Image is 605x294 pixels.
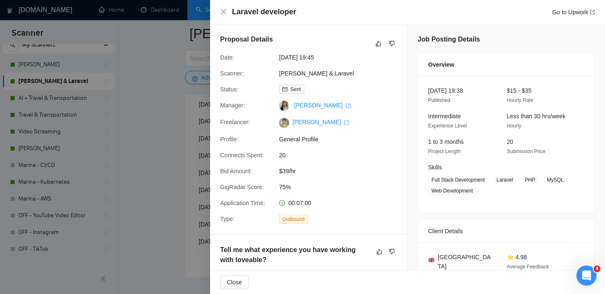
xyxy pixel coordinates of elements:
[428,186,476,195] span: Web Development
[220,200,265,206] span: Application Time:
[220,102,245,109] span: Manager:
[220,136,239,143] span: Profile:
[389,40,395,47] span: dislike
[507,123,521,129] span: Hourly
[279,118,289,128] img: c1gwoEKIlC_Wi2DszKySc9WIGaDL48etO9Wx00h1px-SihIzaoxUlzshEpyTrcmfOE
[594,265,600,272] span: 4
[220,8,227,15] span: close
[428,60,454,69] span: Overview
[507,138,513,145] span: 20
[294,102,351,109] a: [PERSON_NAME] export
[387,39,397,49] button: dislike
[418,34,480,44] h5: Job Posting Details
[507,264,549,270] span: Average Feedback
[428,148,460,154] span: Project Length
[279,167,405,176] span: $39/hr
[389,248,395,255] span: dislike
[220,70,244,77] span: Scanner:
[493,175,516,185] span: Laravel
[279,182,405,192] span: 75%
[279,135,405,144] span: General Profile
[507,113,566,120] span: Less than 30 hrs/week
[220,119,250,125] span: Freelancer:
[374,39,384,49] button: like
[279,69,405,78] span: [PERSON_NAME] & Laravel
[428,175,488,185] span: Full Stack Development
[521,175,539,185] span: PHP
[507,254,527,260] span: ⭐ 4.98
[220,216,234,222] span: Type:
[227,278,242,287] span: Close
[220,54,234,61] span: Date:
[438,252,493,271] span: [GEOGRAPHIC_DATA]
[220,168,252,174] span: Bid Amount:
[428,113,461,120] span: Intermediate
[232,7,296,17] h4: Laravel developer
[220,245,371,265] h5: Tell me what experience you have working with loveable?
[590,10,595,15] span: export
[292,119,349,125] a: [PERSON_NAME] export
[376,248,382,255] span: like
[576,265,597,286] iframe: Intercom live chat
[428,220,584,242] div: Client Details
[428,138,464,145] span: 1 to 3 months
[428,87,463,94] span: [DATE] 19:38
[279,215,308,224] span: Outbound
[346,103,351,108] span: export
[220,34,273,44] h5: Proposal Details
[220,8,227,16] button: Close
[428,97,450,103] span: Published
[279,53,405,62] span: [DATE] 19:45
[220,276,249,289] button: Close
[387,247,397,257] button: dislike
[552,9,595,16] a: Go to Upworkexport
[376,40,381,47] span: like
[428,123,467,129] span: Experience Level
[220,184,264,190] span: GigRadar Score:
[220,268,397,287] div: Could you share more details about the specific tasks involved in this migration?
[220,86,239,93] span: Status:
[344,120,349,125] span: export
[279,151,405,160] span: 20
[507,148,546,154] span: Submission Price
[279,200,285,206] span: clock-circle
[290,86,301,92] span: Sent
[428,164,442,171] span: Skills
[544,175,567,185] span: MySQL
[507,97,533,103] span: Hourly Rate
[374,247,384,257] button: like
[220,152,264,159] span: Connects Spent:
[288,200,311,206] span: 00:07:00
[282,87,287,92] span: mail
[429,257,434,263] img: 🇬🇧
[507,87,531,94] span: $15 - $35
